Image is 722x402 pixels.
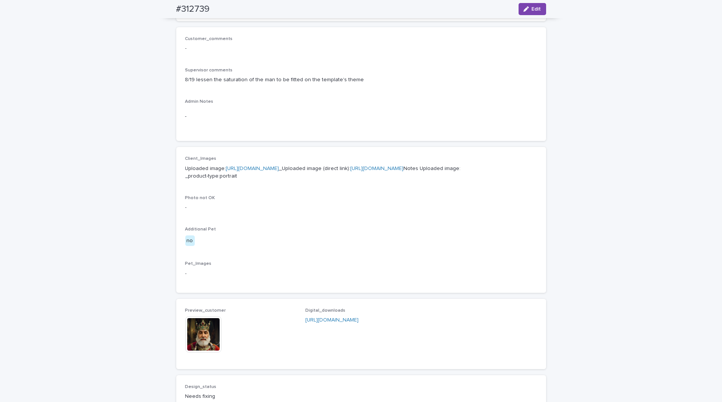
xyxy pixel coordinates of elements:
[185,270,537,278] p: -
[185,113,537,121] p: -
[185,99,214,104] span: Admin Notes
[185,235,195,246] div: no
[185,204,537,212] p: -
[185,68,233,73] span: Supervisor comments
[185,76,537,84] p: 8/19 lessen the saturation of the man to be fitted on the template's theme
[305,308,345,313] span: Digital_downloads
[185,156,217,161] span: Client_Images
[226,166,279,171] a: [URL][DOMAIN_NAME]
[305,317,359,323] a: [URL][DOMAIN_NAME]
[185,261,212,266] span: Pet_Images
[185,165,537,181] p: Uploaded image: _Uploaded image (direct link): Notes Uploaded image: _product-type:portrait
[519,3,546,15] button: Edit
[532,6,541,12] span: Edit
[176,4,210,15] h2: #312739
[185,196,215,200] span: Photo not OK
[185,45,537,53] p: -
[185,227,216,232] span: Additional Pet
[185,308,226,313] span: Preview_customer
[185,385,217,389] span: Design_status
[185,393,297,400] p: Needs fixing
[351,166,404,171] a: [URL][DOMAIN_NAME]
[185,37,233,41] span: Customer_comments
